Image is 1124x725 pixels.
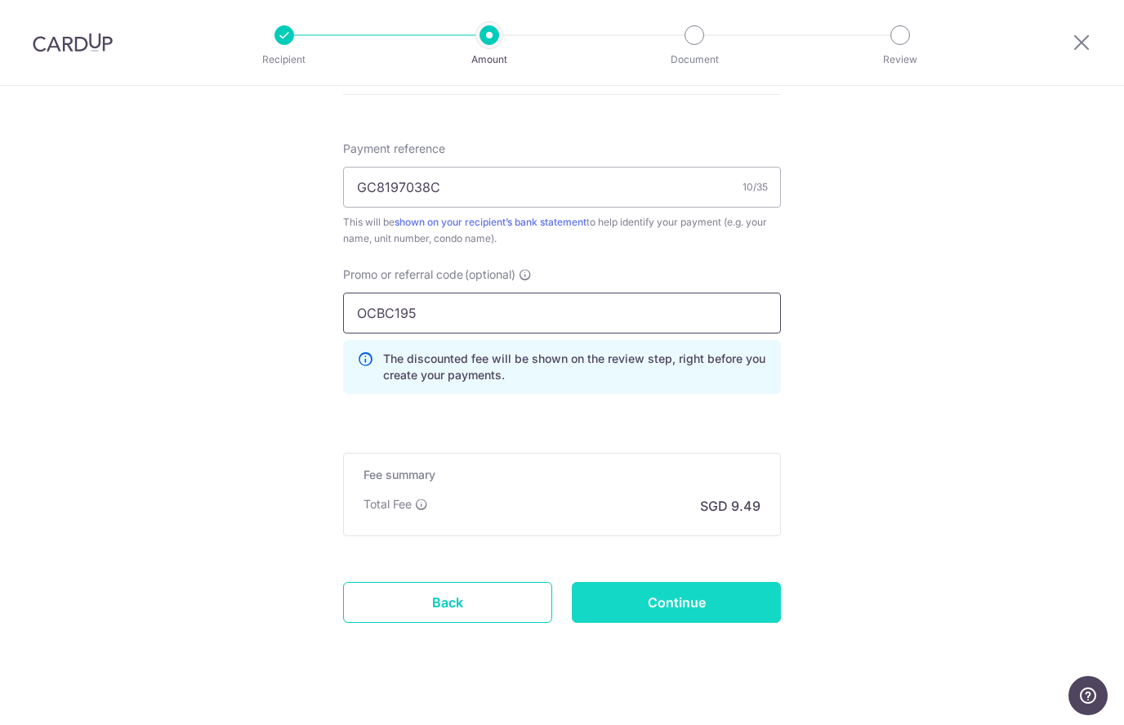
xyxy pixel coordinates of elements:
div: 10/35 [743,179,768,195]
p: Recipient [224,51,345,68]
p: Document [634,51,755,68]
img: CardUp [33,33,113,52]
input: Continue [572,582,781,623]
span: (optional) [465,266,515,283]
p: Total Fee [364,496,412,512]
p: The discounted fee will be shown on the review step, right before you create your payments. [383,351,767,383]
p: SGD 9.49 [700,496,760,516]
div: This will be to help identify your payment (e.g. your name, unit number, condo name). [343,214,781,247]
p: Amount [429,51,550,68]
a: shown on your recipient’s bank statement [395,216,587,228]
p: Review [840,51,961,68]
span: Promo or referral code [343,266,463,283]
a: Back [343,582,552,623]
span: Payment reference [343,141,445,157]
h5: Fee summary [364,467,760,483]
iframe: Opens a widget where you can find more information [1068,676,1108,717]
